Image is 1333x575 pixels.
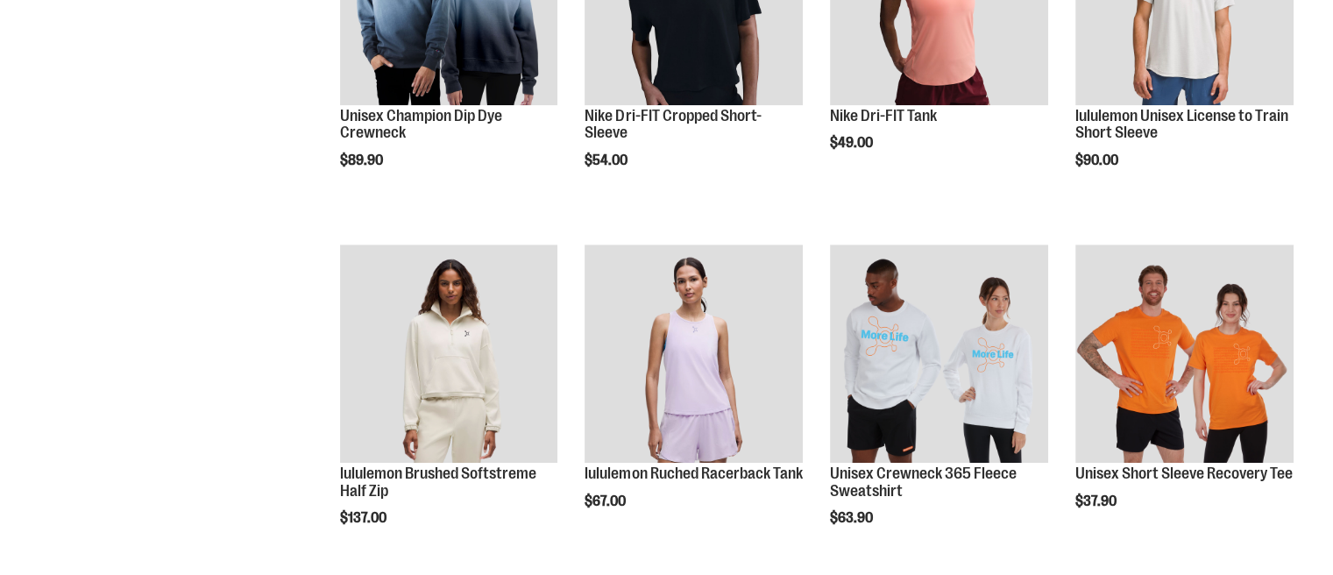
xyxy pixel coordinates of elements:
div: product [576,236,812,554]
a: Unisex Champion Dip Dye Crewneck [340,107,502,142]
span: $49.00 [830,135,876,151]
a: Unisex Short Sleeve Recovery Tee [1075,245,1294,465]
a: Unisex Short Sleeve Recovery Tee [1075,465,1293,482]
span: $54.00 [585,153,630,168]
img: lululemon Ruched Racerback Tank [585,245,803,463]
span: $90.00 [1075,153,1121,168]
img: Unisex Short Sleeve Recovery Tee [1075,245,1294,463]
a: lululemon Unisex License to Train Short Sleeve [1075,107,1288,142]
div: product [821,236,1057,571]
span: $37.90 [1075,493,1119,509]
a: Nike Dri-FIT Tank [830,107,937,124]
a: lululemon Ruched Racerback Tank [585,465,802,482]
span: $63.90 [830,510,876,526]
span: $67.00 [585,493,628,509]
a: Unisex Crewneck 365 Fleece Sweatshirt [830,465,1017,500]
span: $89.90 [340,153,386,168]
a: Unisex Crewneck 365 Fleece Sweatshirt [830,245,1048,465]
span: $137.00 [340,510,389,526]
a: Nike Dri-FIT Cropped Short-Sleeve [585,107,761,142]
img: Unisex Crewneck 365 Fleece Sweatshirt [830,245,1048,463]
img: lululemon Brushed Softstreme Half Zip [340,245,558,463]
div: product [331,236,567,571]
a: lululemon Ruched Racerback Tank [585,245,803,465]
div: product [1067,236,1302,554]
a: lululemon Brushed Softstreme Half Zip [340,465,536,500]
a: lululemon Brushed Softstreme Half Zip [340,245,558,465]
